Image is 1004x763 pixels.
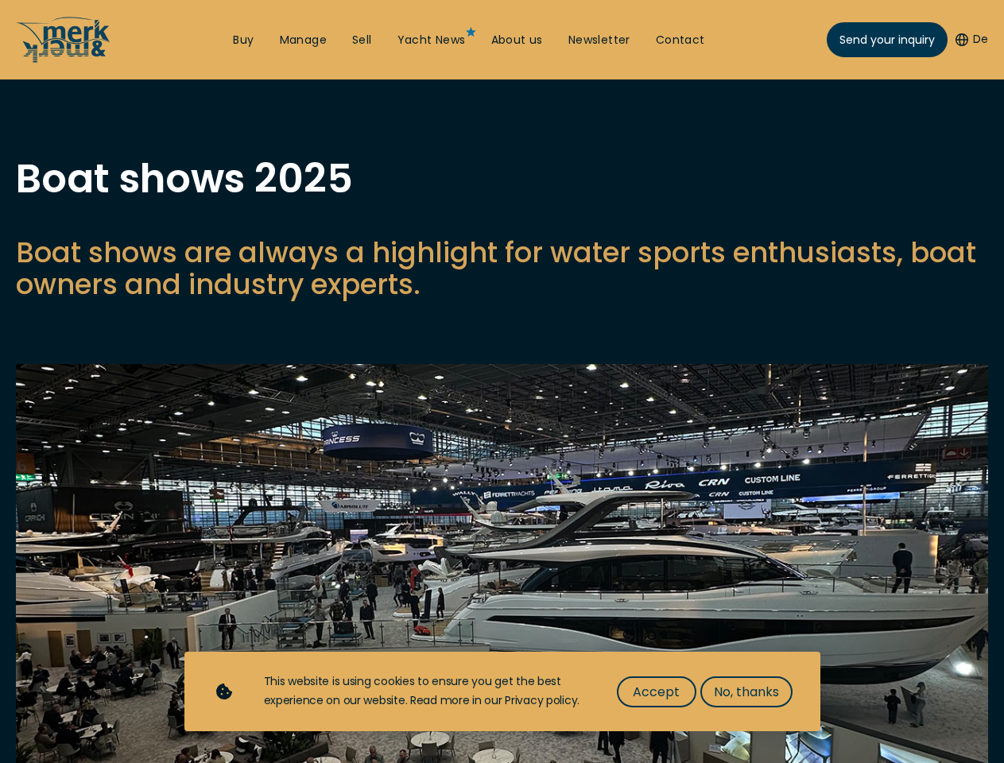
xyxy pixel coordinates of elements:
h1: Boat shows 2025 [16,159,988,199]
a: About us [491,33,543,48]
button: No, thanks [700,676,793,707]
span: No, thanks [714,682,779,702]
a: Newsletter [568,33,630,48]
button: Accept [617,676,696,707]
a: Privacy policy [505,692,577,708]
a: Buy [233,33,254,48]
button: De [956,32,988,48]
span: Accept [633,682,680,702]
a: Yacht News [397,33,466,48]
a: Send your inquiry [827,22,948,57]
span: Send your inquiry [839,32,935,48]
div: This website is using cookies to ensure you get the best experience on our website. Read more in ... [264,672,585,711]
p: Boat shows are always a highlight for water sports enthusiasts, boat owners and industry experts. [16,237,988,300]
a: Manage [280,33,327,48]
a: Sell [352,33,372,48]
a: Contact [656,33,705,48]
